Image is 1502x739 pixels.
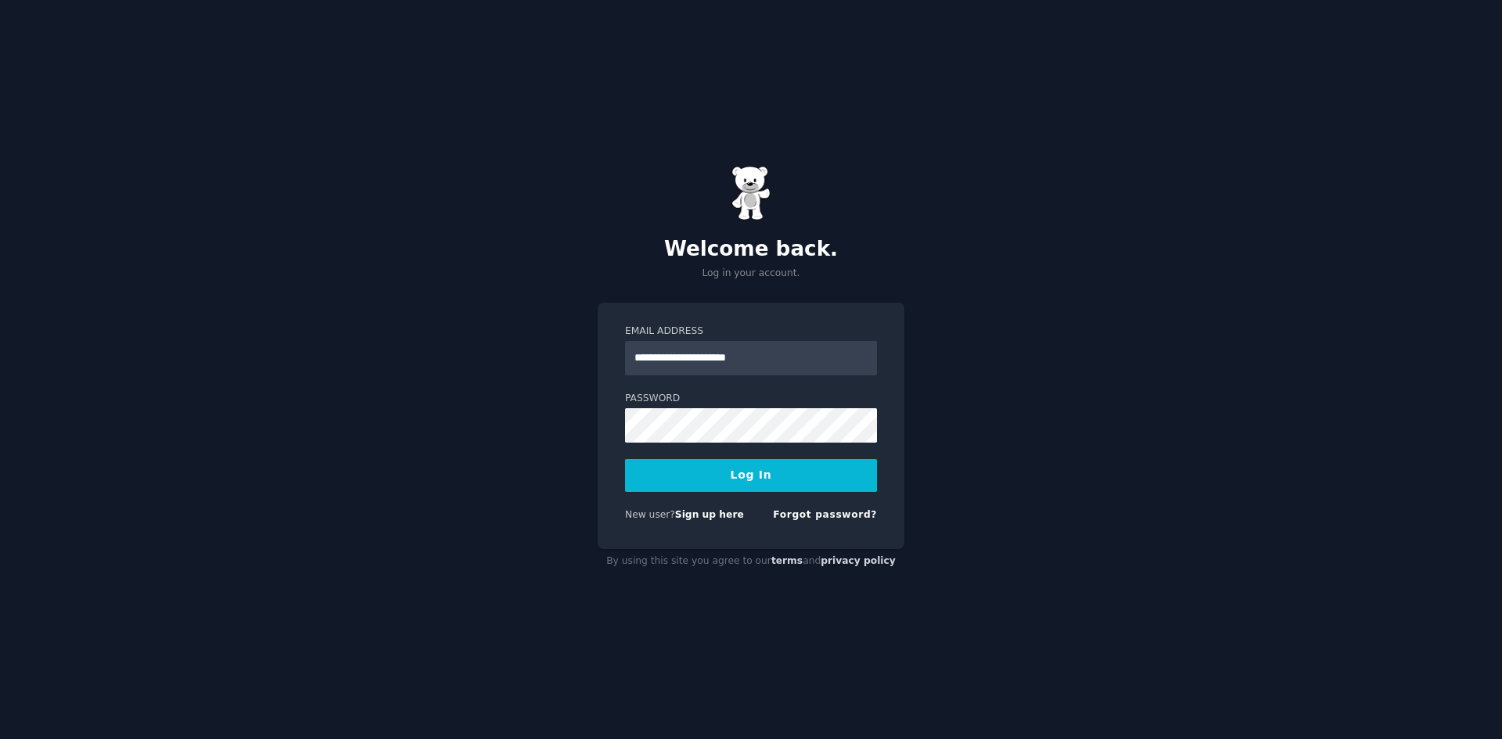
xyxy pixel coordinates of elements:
button: Log In [625,459,877,492]
a: privacy policy [821,555,896,566]
p: Log in your account. [598,267,904,281]
a: Forgot password? [773,509,877,520]
div: By using this site you agree to our and [598,549,904,574]
label: Email Address [625,325,877,339]
img: Gummy Bear [731,166,771,221]
a: terms [771,555,803,566]
label: Password [625,392,877,406]
span: New user? [625,509,675,520]
h2: Welcome back. [598,237,904,262]
a: Sign up here [675,509,744,520]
